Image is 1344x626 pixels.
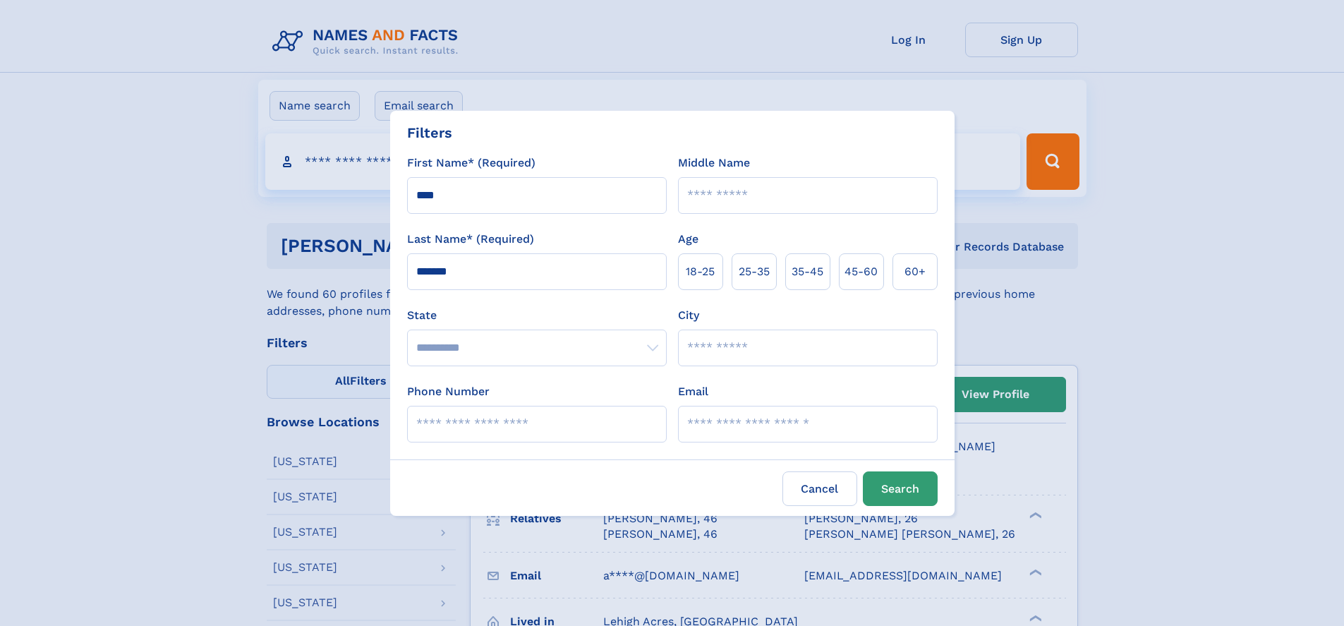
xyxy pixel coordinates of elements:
label: Middle Name [678,155,750,171]
button: Search [863,471,938,506]
span: 25‑35 [739,263,770,280]
label: First Name* (Required) [407,155,535,171]
div: Filters [407,122,452,143]
label: Phone Number [407,383,490,400]
label: State [407,307,667,324]
label: Age [678,231,698,248]
span: 60+ [904,263,926,280]
label: City [678,307,699,324]
label: Last Name* (Required) [407,231,534,248]
span: 45‑60 [844,263,878,280]
label: Email [678,383,708,400]
label: Cancel [782,471,857,506]
span: 35‑45 [792,263,823,280]
span: 18‑25 [686,263,715,280]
